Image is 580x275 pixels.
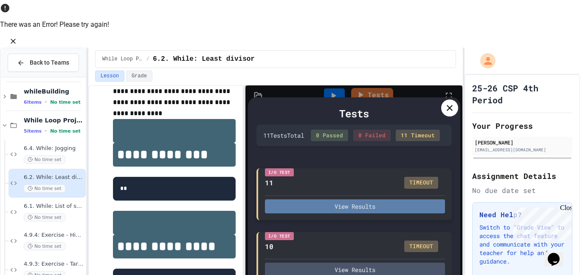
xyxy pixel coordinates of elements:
[24,88,84,95] span: whileBuilding
[24,232,84,239] span: 4.9.4: Exercise - Higher or Lower I
[24,174,84,181] span: 6.2. While: Least divisor
[479,210,565,220] h3: Need Help?
[472,185,572,196] div: No due date set
[102,56,143,62] span: While Loop Projects
[45,128,47,134] span: •
[50,99,81,105] span: No time set
[265,232,294,240] div: I/O Test
[472,82,572,106] h1: 25-26 CSP 4th Period
[45,99,47,105] span: •
[479,223,565,266] p: Switch to "Grade View" to access the chat feature and communicate with your teacher for help and ...
[30,58,69,67] span: Back to Teams
[256,106,452,121] div: Tests
[95,71,124,82] button: Lesson
[126,71,152,82] button: Grade
[265,199,445,213] button: View Results
[24,145,84,152] span: 6.4. While: Jogging
[396,130,440,142] div: 11 Timeout
[50,128,81,134] span: No time set
[404,177,438,189] div: TIMEOUT
[8,54,79,72] button: Back to Teams
[544,241,572,266] iframe: chat widget
[24,261,84,268] span: 4.9.3: Exercise - Target Sum
[7,35,20,48] button: Close
[153,54,255,64] span: 6.2. While: Least divisor
[24,156,65,164] span: No time set
[472,170,572,182] h2: Assignment Details
[24,128,42,134] span: 5 items
[265,241,273,252] div: 10
[311,130,348,142] div: 0 Passed
[24,213,65,221] span: No time set
[24,203,84,210] span: 6.1. While: List of squares
[475,139,570,146] div: [PERSON_NAME]
[475,147,570,153] div: [EMAIL_ADDRESS][DOMAIN_NAME]
[263,131,304,140] div: 11 Test s Total
[265,178,273,188] div: 11
[265,168,294,176] div: I/O Test
[404,241,438,252] div: TIMEOUT
[24,99,42,105] span: 6 items
[24,184,65,193] span: No time set
[146,56,149,62] span: /
[510,204,572,240] iframe: chat widget
[24,116,84,124] span: While Loop Projects
[353,130,391,142] div: 0 Failed
[471,51,498,71] div: My Account
[3,3,59,54] div: Chat with us now!Close
[24,242,65,250] span: No time set
[472,120,572,132] h2: Your Progress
